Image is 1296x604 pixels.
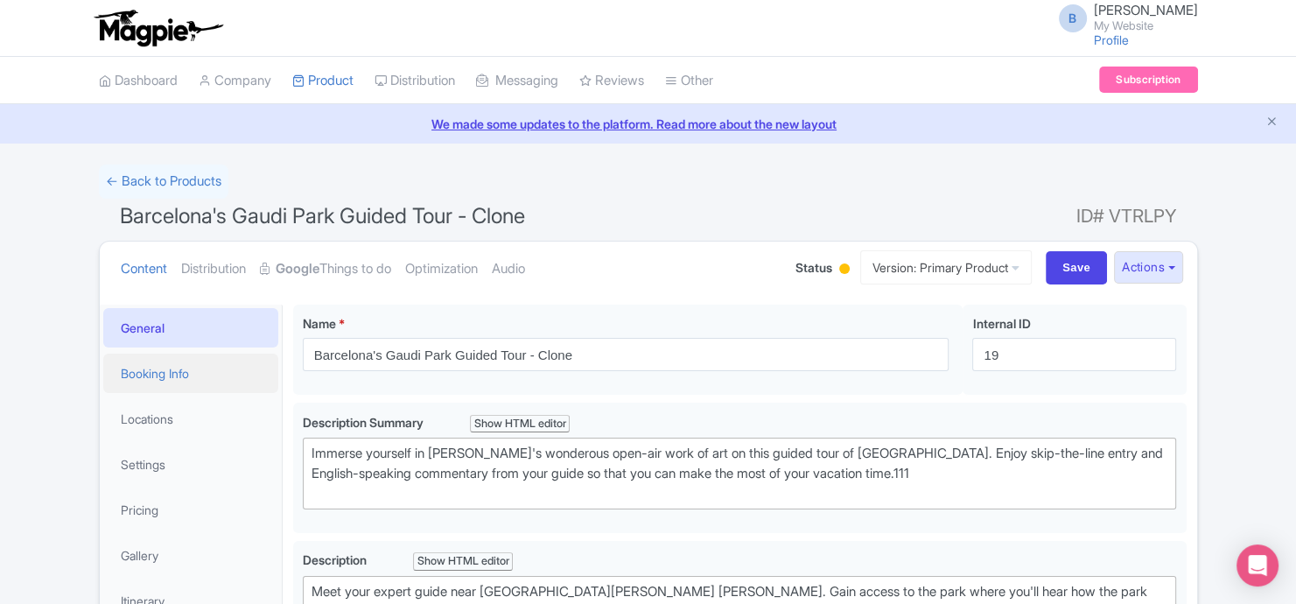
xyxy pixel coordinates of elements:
[375,57,455,105] a: Distribution
[476,57,558,105] a: Messaging
[470,415,571,433] div: Show HTML editor
[312,444,1168,503] div: Immerse yourself in [PERSON_NAME]'s wonderous open-air work of art on this guided tour of [GEOGRA...
[1046,251,1107,284] input: Save
[972,316,1030,331] span: Internal ID
[11,115,1285,133] a: We made some updates to the platform. Read more about the new layout
[260,242,391,297] a: GoogleThings to do
[1265,113,1278,133] button: Close announcement
[492,242,525,297] a: Audio
[103,399,278,439] a: Locations
[181,242,246,297] a: Distribution
[303,415,426,430] span: Description Summary
[99,57,178,105] a: Dashboard
[1094,2,1198,18] span: [PERSON_NAME]
[276,259,319,279] strong: Google
[1094,32,1129,47] a: Profile
[103,536,278,575] a: Gallery
[665,57,713,105] a: Other
[860,250,1032,284] a: Version: Primary Product
[1076,199,1177,234] span: ID# VTRLPY
[1059,4,1087,32] span: B
[1236,544,1278,586] div: Open Intercom Messenger
[579,57,644,105] a: Reviews
[90,9,226,47] img: logo-ab69f6fb50320c5b225c76a69d11143b.png
[103,490,278,530] a: Pricing
[103,308,278,348] a: General
[413,552,514,571] div: Show HTML editor
[103,354,278,393] a: Booking Info
[121,242,167,297] a: Content
[292,57,354,105] a: Product
[303,316,336,331] span: Name
[99,165,228,199] a: ← Back to Products
[120,203,525,228] span: Barcelona's Gaudi Park Guided Tour - Clone
[1099,67,1197,93] a: Subscription
[1094,20,1198,32] small: My Website
[836,256,853,284] div: Building
[103,445,278,484] a: Settings
[1048,4,1198,32] a: B [PERSON_NAME] My Website
[795,258,832,277] span: Status
[303,552,369,567] span: Description
[405,242,478,297] a: Optimization
[199,57,271,105] a: Company
[1114,251,1183,284] button: Actions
